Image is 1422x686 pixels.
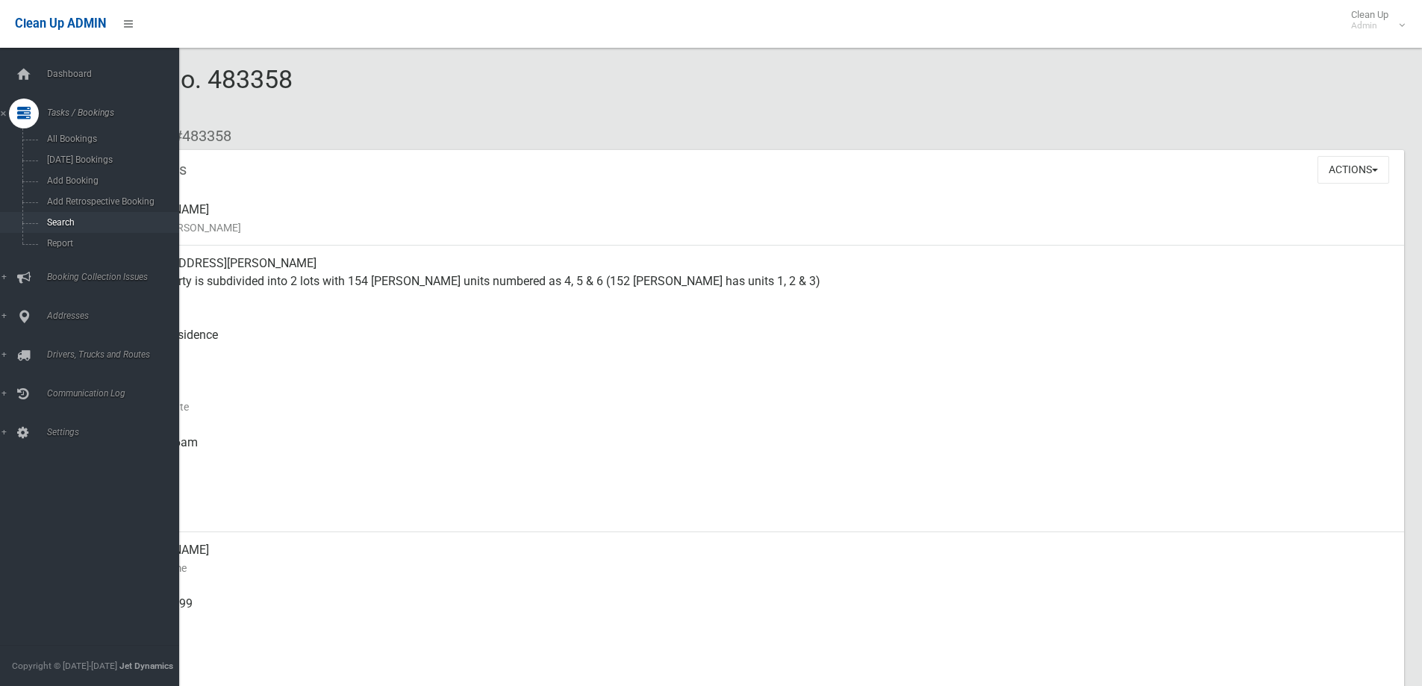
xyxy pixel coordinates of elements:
[43,272,190,282] span: Booking Collection Issues
[43,388,190,399] span: Communication Log
[119,505,1392,523] small: Zone
[119,452,1392,470] small: Collected At
[43,196,178,207] span: Add Retrospective Booking
[119,192,1392,246] div: [PERSON_NAME]
[43,311,190,321] span: Addresses
[119,317,1392,371] div: Front of Residence
[119,661,173,671] strong: Jet Dynamics
[119,398,1392,416] small: Collection Date
[43,238,178,249] span: Report
[15,16,106,31] span: Clean Up ADMIN
[119,219,1392,237] small: Name of [PERSON_NAME]
[119,559,1392,577] small: Contact Name
[119,613,1392,631] small: Mobile
[43,69,190,79] span: Dashboard
[43,427,190,437] span: Settings
[163,122,231,150] li: #483358
[43,175,178,186] span: Add Booking
[43,155,178,165] span: [DATE] Bookings
[43,217,178,228] span: Search
[119,586,1392,640] div: 0422 383 699
[12,661,117,671] span: Copyright © [DATE]-[DATE]
[66,64,293,122] span: Booking No. 483358
[1317,156,1389,184] button: Actions
[119,667,1392,685] small: Landline
[1351,20,1388,31] small: Admin
[43,349,190,360] span: Drivers, Trucks and Routes
[119,290,1392,308] small: Address
[119,246,1392,317] div: [STREET_ADDRESS][PERSON_NAME] Property is subdivided into 2 lots with 154 [PERSON_NAME] units num...
[119,478,1392,532] div: [DATE]
[1344,9,1403,31] span: Clean Up
[43,107,190,118] span: Tasks / Bookings
[43,134,178,144] span: All Bookings
[119,344,1392,362] small: Pickup Point
[119,532,1392,586] div: [PERSON_NAME]
[119,425,1392,478] div: [DATE] 6:36am
[119,371,1392,425] div: [DATE]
